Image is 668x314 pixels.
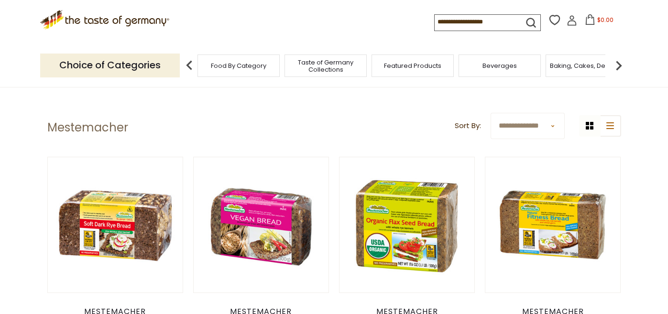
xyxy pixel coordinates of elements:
[194,157,329,292] img: Mestemacher Vegan Oat Bread
[485,157,621,292] img: Mestemacher Fitness Bread
[47,120,128,135] h1: Mestemacher
[455,120,481,132] label: Sort By:
[339,157,475,292] img: Mastemacher Organic Flax Seed
[384,62,441,69] a: Featured Products
[40,54,180,77] p: Choice of Categories
[482,62,517,69] a: Beverages
[48,157,183,292] img: Mestemacher Soft Dark Rye Bread
[287,59,364,73] a: Taste of Germany Collections
[550,62,624,69] a: Baking, Cakes, Desserts
[180,56,199,75] img: previous arrow
[211,62,266,69] a: Food By Category
[579,14,620,29] button: $0.00
[609,56,628,75] img: next arrow
[597,16,613,24] span: $0.00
